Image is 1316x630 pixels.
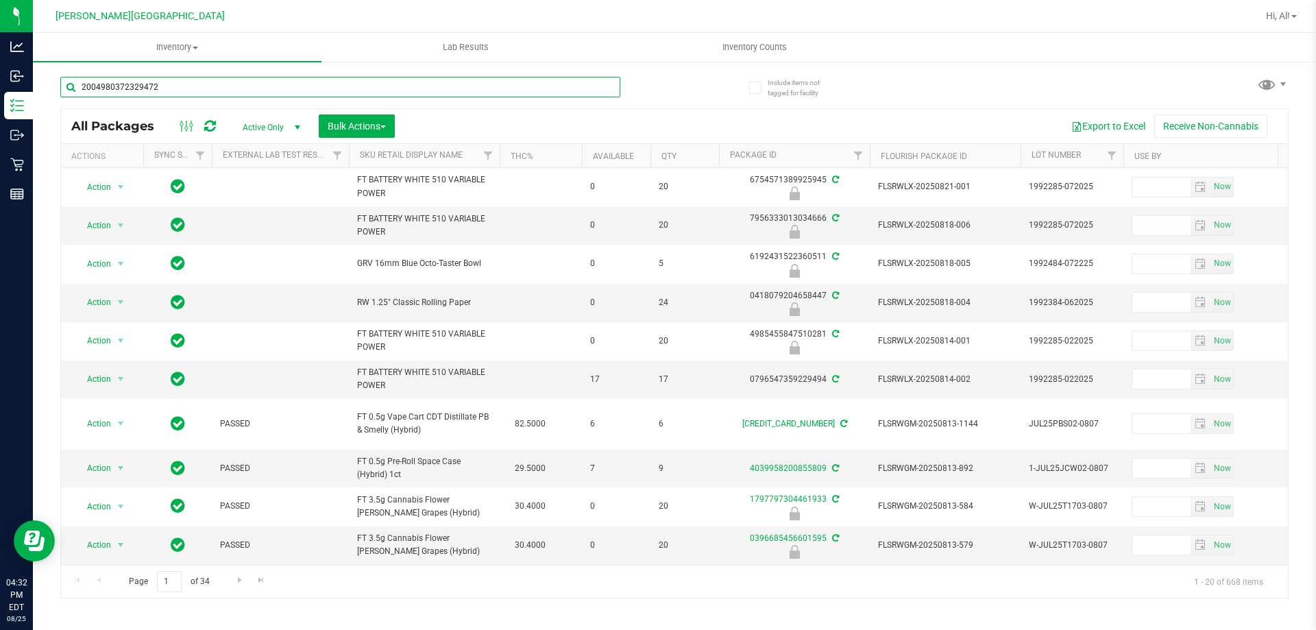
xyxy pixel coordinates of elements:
[1029,462,1115,475] span: 1-JUL25JCW02-0807
[1210,331,1234,351] span: Set Current date
[357,411,491,437] span: FT 0.5g Vape Cart CDT Distillate PB & Smelly (Hybrid)
[230,571,249,590] a: Go to the next page
[1183,571,1274,592] span: 1 - 20 of 668 items
[1210,497,1234,517] span: Set Current date
[10,187,24,201] inline-svg: Reports
[717,264,872,278] div: Newly Received
[659,417,711,431] span: 6
[1210,216,1233,235] span: select
[1029,373,1115,386] span: 1992285-022025
[878,257,1012,270] span: FLSRWLX-20250818-005
[112,293,130,312] span: select
[171,496,185,516] span: In Sync
[189,144,212,167] a: Filter
[1029,257,1115,270] span: 1992484-072225
[830,533,839,543] span: Sync from Compliance System
[659,335,711,348] span: 20
[717,250,872,277] div: 6192431522360511
[357,257,491,270] span: GRV 16mm Blue Octo-Taster Bowl
[1210,414,1233,433] span: select
[112,178,130,197] span: select
[1191,254,1210,274] span: select
[717,212,872,239] div: 7956333013034666
[717,173,872,200] div: 6754571389925945
[1191,459,1210,478] span: select
[171,215,185,234] span: In Sync
[319,114,395,138] button: Bulk Actions
[75,331,112,350] span: Action
[220,417,341,431] span: PASSED
[357,173,491,199] span: FT BATTERY WHITE 510 VARIABLE POWER
[1191,369,1210,389] span: select
[357,455,491,481] span: FT 0.5g Pre-Roll Space Case (Hybrid) 1ct
[14,520,55,561] iframe: Resource center
[830,213,839,223] span: Sync from Compliance System
[830,494,839,504] span: Sync from Compliance System
[1210,254,1233,274] span: select
[508,496,552,516] span: 30.4000
[704,41,805,53] span: Inventory Counts
[717,302,872,316] div: Newly Received
[659,539,711,552] span: 20
[610,33,899,62] a: Inventory Counts
[659,219,711,232] span: 20
[878,462,1012,475] span: FLSRWGM-20250813-892
[717,225,872,239] div: Newly Received
[1210,414,1234,434] span: Set Current date
[1191,293,1210,312] span: select
[171,459,185,478] span: In Sync
[6,577,27,614] p: 04:32 PM EDT
[171,331,185,350] span: In Sync
[1029,180,1115,193] span: 1992285-072025
[1210,215,1234,235] span: Set Current date
[1210,497,1233,516] span: select
[360,150,463,160] a: Sku Retail Display Name
[328,121,386,132] span: Bulk Actions
[223,150,330,160] a: External Lab Test Result
[1029,539,1115,552] span: W-JUL25T1703-0807
[112,216,130,235] span: select
[847,144,870,167] a: Filter
[1191,178,1210,197] span: select
[112,535,130,555] span: select
[590,500,642,513] span: 0
[730,150,777,160] a: Package ID
[830,463,839,473] span: Sync from Compliance System
[157,571,182,592] input: 1
[1134,152,1161,161] a: Use By
[1210,535,1234,555] span: Set Current date
[1210,293,1233,312] span: select
[10,69,24,83] inline-svg: Inbound
[1210,331,1233,350] span: select
[112,254,130,274] span: select
[508,414,552,434] span: 82.5000
[112,331,130,350] span: select
[750,463,827,473] a: 4039958200855809
[10,40,24,53] inline-svg: Analytics
[1210,535,1233,555] span: select
[10,99,24,112] inline-svg: Inventory
[511,152,533,161] a: THC%
[357,494,491,520] span: FT 3.5g Cannabis Flower [PERSON_NAME] Grapes (Hybrid)
[1210,459,1233,478] span: select
[154,150,207,160] a: Sync Status
[357,366,491,392] span: FT BATTERY WHITE 510 VARIABLE POWER
[171,535,185,555] span: In Sync
[171,254,185,273] span: In Sync
[75,254,112,274] span: Action
[661,152,677,161] a: Qty
[75,293,112,312] span: Action
[1210,177,1234,197] span: Set Current date
[590,296,642,309] span: 0
[590,257,642,270] span: 0
[1191,414,1210,433] span: select
[590,462,642,475] span: 7
[75,497,112,516] span: Action
[117,571,221,592] span: Page of 34
[75,535,112,555] span: Action
[1210,369,1234,389] span: Set Current date
[1029,335,1115,348] span: 1992285-022025
[112,497,130,516] span: select
[1210,178,1233,197] span: select
[75,178,112,197] span: Action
